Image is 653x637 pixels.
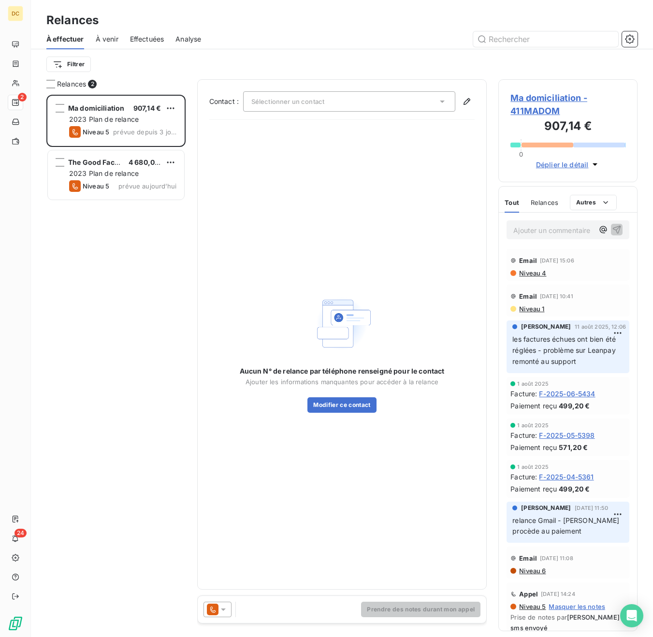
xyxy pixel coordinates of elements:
[512,516,622,536] span: relance Gmail - [PERSON_NAME] procède au paiement
[518,305,544,313] span: Niveau 1
[517,464,549,470] span: 1 août 2025
[536,159,589,170] span: Déplier le détail
[518,603,546,610] span: Niveau 5
[510,613,625,621] span: Prise de notes par
[539,472,594,482] span: F-2025-04-5361
[575,505,608,511] span: [DATE] 11:50
[473,31,618,47] input: Rechercher
[57,79,86,89] span: Relances
[68,104,124,112] span: Ma domiciliation
[540,555,573,561] span: [DATE] 11:08
[567,613,620,621] span: [PERSON_NAME]
[531,199,558,206] span: Relances
[8,616,23,631] img: Logo LeanPay
[133,104,161,112] span: 907,14 €
[311,292,373,355] img: Empty state
[539,389,595,399] span: F-2025-06-5434
[510,472,537,482] span: Facture :
[46,12,99,29] h3: Relances
[517,381,549,387] span: 1 août 2025
[519,257,537,264] span: Email
[505,199,519,206] span: Tout
[240,366,445,376] span: Aucun N° de relance par téléphone renseigné pour le contact
[69,169,139,177] span: 2023 Plan de relance
[559,442,588,452] span: 571,20 €
[559,484,590,494] span: 499,20 €
[175,34,201,44] span: Analyse
[519,292,537,300] span: Email
[519,554,537,562] span: Email
[533,159,603,170] button: Déplier le détail
[510,401,557,411] span: Paiement reçu
[620,604,643,627] div: Open Intercom Messenger
[251,98,324,105] span: Sélectionner un contact
[46,34,84,44] span: À effectuer
[69,115,139,123] span: 2023 Plan de relance
[519,590,538,598] span: Appel
[540,293,573,299] span: [DATE] 10:41
[83,182,109,190] span: Niveau 5
[18,93,27,101] span: 2
[361,602,480,617] button: Prendre des notes durant mon appel
[539,430,595,440] span: F-2025-05-5398
[510,484,557,494] span: Paiement reçu
[510,442,557,452] span: Paiement reçu
[113,128,176,136] span: prévue depuis 3 jours
[521,322,571,331] span: [PERSON_NAME]
[521,504,571,512] span: [PERSON_NAME]
[510,430,537,440] span: Facture :
[209,97,243,106] label: Contact :
[68,158,128,166] span: The Good Factory
[118,182,176,190] span: prévue aujourd’hui
[510,117,625,137] h3: 907,14 €
[570,195,617,210] button: Autres
[510,91,625,117] span: Ma domiciliation - 411MADOM
[15,529,27,537] span: 24
[512,335,618,365] span: les factures échues ont bien été réglées - problème sur Leanpay remonté au support
[517,422,549,428] span: 1 août 2025
[549,603,605,610] span: Masquer les notes
[510,389,537,399] span: Facture :
[518,567,546,575] span: Niveau 6
[575,324,626,330] span: 11 août 2025, 12:06
[510,624,625,632] span: sms envoyé
[559,401,590,411] span: 499,20 €
[46,95,186,637] div: grid
[46,57,91,72] button: Filtrer
[130,34,164,44] span: Effectuées
[83,128,109,136] span: Niveau 5
[129,158,166,166] span: 4 680,00 €
[307,397,376,413] button: Modifier ce contact
[518,269,546,277] span: Niveau 4
[541,591,575,597] span: [DATE] 14:24
[540,258,574,263] span: [DATE] 15:06
[8,6,23,21] div: DC
[88,80,97,88] span: 2
[519,150,523,158] span: 0
[246,378,438,386] span: Ajouter les informations manquantes pour accéder à la relance
[96,34,118,44] span: À venir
